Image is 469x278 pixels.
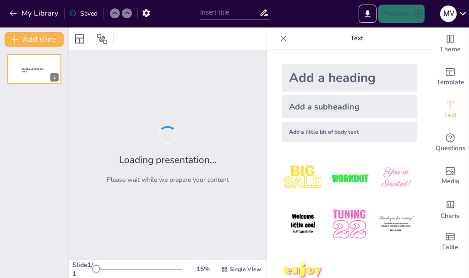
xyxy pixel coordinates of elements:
[192,265,214,273] div: 15 %
[72,261,95,278] div: Slide 1 / 1
[375,157,417,199] img: 3.jpeg
[440,5,457,23] button: M V
[442,242,458,252] span: Table
[328,157,371,199] img: 2.jpeg
[97,33,108,44] span: Position
[378,5,424,23] button: Present
[50,73,59,82] div: 1
[432,192,469,225] div: Add charts and graphs
[440,5,457,22] div: M V
[282,203,324,245] img: 4.jpeg
[72,32,87,46] div: Layout
[200,6,260,19] input: Insert title
[282,122,417,142] div: Add a little bit of body text
[5,32,64,47] button: Add slide
[282,95,417,118] div: Add a subheading
[432,159,469,192] div: Add images, graphics, shapes or video
[107,175,229,184] p: Please wait while we prepare your content
[442,176,459,186] span: Media
[229,266,261,273] span: Single View
[441,211,460,221] span: Charts
[359,5,376,23] button: Export to PowerPoint
[432,27,469,60] div: Change the overall theme
[432,126,469,159] div: Get real-time input from your audience
[432,225,469,258] div: Add a table
[436,77,464,87] span: Template
[22,68,43,73] span: Sendsteps presentation editor
[432,93,469,126] div: Add text boxes
[436,143,465,153] span: Questions
[432,60,469,93] div: Add ready made slides
[7,54,61,84] div: 1
[444,110,457,120] span: Text
[69,9,98,18] div: Saved
[328,203,371,245] img: 5.jpeg
[119,153,217,166] h2: Loading presentation...
[375,203,417,245] img: 6.jpeg
[440,44,461,55] span: Theme
[7,6,62,21] button: My Library
[291,27,423,49] p: Text
[282,64,417,92] div: Add a heading
[282,157,324,199] img: 1.jpeg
